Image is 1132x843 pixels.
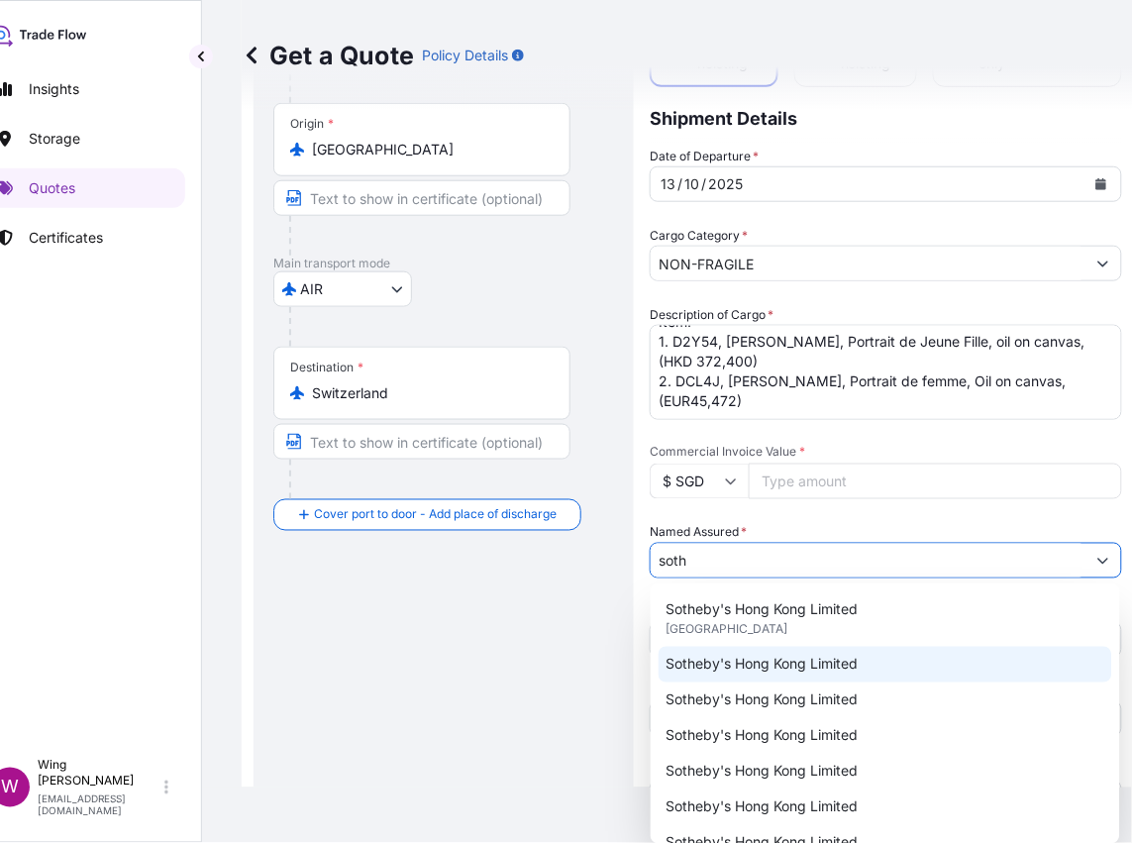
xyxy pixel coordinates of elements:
[650,444,1122,460] span: Commercial Invoice Value
[650,761,729,781] label: Flight Number
[242,40,414,71] p: Get a Quote
[667,690,859,710] span: Sotheby's Hong Kong Limited
[650,602,759,622] span: Packing Category
[706,172,745,196] div: year,
[650,682,708,701] label: Reference
[650,701,1122,737] input: Your internal reference
[667,797,859,817] span: Sotheby's Hong Kong Limited
[667,619,788,639] span: [GEOGRAPHIC_DATA]
[1085,168,1117,200] button: Calendar
[659,172,677,196] div: day,
[651,543,1085,579] input: Full name
[29,228,103,248] p: Certificates
[300,279,323,299] span: AIR
[29,178,75,198] p: Quotes
[314,505,557,525] span: Cover port to door - Add place of discharge
[38,793,160,817] p: [EMAIL_ADDRESS][DOMAIN_NAME]
[29,79,79,99] p: Insights
[273,256,614,271] p: Main transport mode
[650,523,747,543] label: Named Assured
[1085,246,1121,281] button: Show suggestions
[667,655,859,675] span: Sotheby's Hong Kong Limited
[422,46,508,65] p: Policy Details
[701,172,706,196] div: /
[650,87,1122,147] p: Shipment Details
[650,226,748,246] label: Cargo Category
[312,140,546,159] input: Origin
[667,762,859,782] span: Sotheby's Hong Kong Limited
[677,172,682,196] div: /
[667,599,859,619] span: Sotheby's Hong Kong Limited
[1,778,19,797] span: W
[312,383,546,403] input: Destination
[290,116,334,132] div: Origin
[273,271,412,307] button: Select transport
[1085,543,1121,579] button: Show suggestions
[650,305,773,325] label: Description of Cargo
[29,129,80,149] p: Storage
[273,424,570,460] input: Text to appear on certificate
[749,464,1122,499] input: Type amount
[273,180,570,216] input: Text to appear on certificate
[38,758,160,790] p: Wing [PERSON_NAME]
[682,172,701,196] div: month,
[667,726,859,746] span: Sotheby's Hong Kong Limited
[290,360,363,375] div: Destination
[650,147,759,166] span: Date of Departure
[651,246,1085,281] input: Select a commodity type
